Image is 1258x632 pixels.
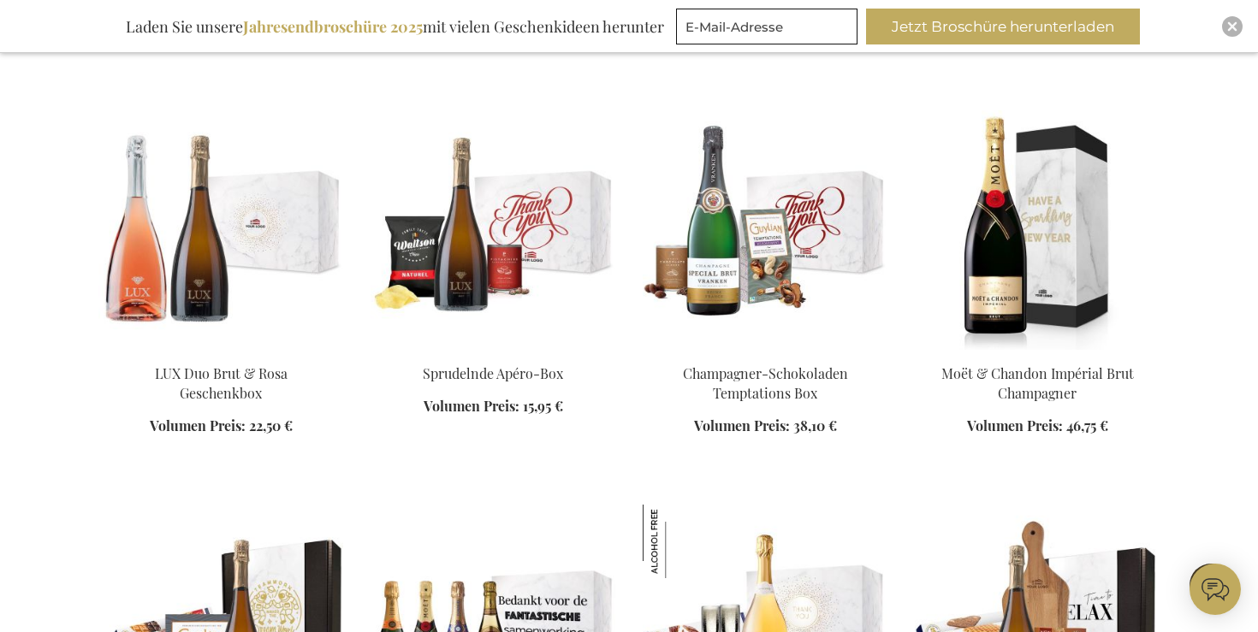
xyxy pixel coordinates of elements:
[1222,16,1243,37] div: Close
[1190,564,1241,615] iframe: belco-activator-frame
[98,343,343,359] a: LUX Duo Brut & Rosa Gift Box
[676,9,857,44] input: E-Mail-Adresse
[683,364,848,402] a: Champagner-Schokoladen Temptations Box
[155,364,288,402] a: LUX Duo Brut & Rosa Geschenkbox
[915,110,1160,350] img: Moët & Chandon gift tube
[371,110,615,350] img: Sprudelnde Apéro-Box
[967,416,1063,434] span: Volumen Preis:
[941,364,1134,402] a: Moët & Chandon Impérial Brut Champagner
[643,343,887,359] a: Champagne Chocolate Temptations Box
[694,416,790,434] span: Volumen Preis:
[118,9,672,44] div: Laden Sie unsere mit vielen Geschenkideen herunter
[1066,416,1108,434] span: 46,75 €
[793,416,837,434] span: 38,10 €
[1227,21,1237,32] img: Close
[150,416,293,436] a: Volumen Preis: 22,50 €
[249,416,293,434] span: 22,50 €
[643,505,716,578] img: Süße Köstlichkeiten Le Blanc 0% Set
[150,416,246,434] span: Volumen Preis:
[866,9,1140,44] button: Jetzt Broschüre herunterladen
[676,9,863,50] form: marketing offers and promotions
[98,110,343,350] img: LUX Duo Brut & Rosa Gift Box
[371,343,615,359] a: Sparkling Apero Box
[967,416,1108,436] a: Volumen Preis: 46,75 €
[243,16,423,37] b: Jahresendbroschüre 2025
[643,110,887,350] img: Champagne Chocolate Temptations Box
[694,416,837,436] a: Volumen Preis: 38,10 €
[915,343,1160,359] a: Moët & Chandon gift tube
